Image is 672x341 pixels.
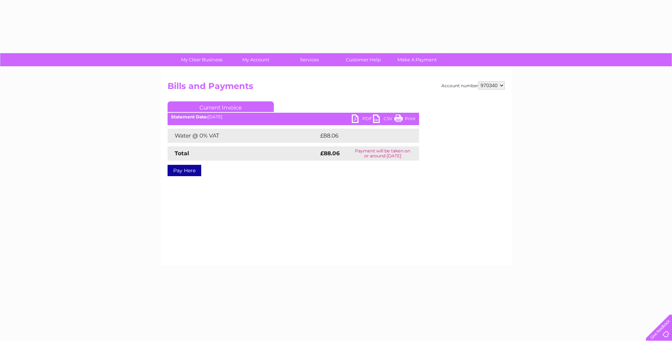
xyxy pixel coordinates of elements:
[168,101,274,112] a: Current Invoice
[173,53,231,66] a: My Clear Business
[168,129,318,143] td: Water @ 0% VAT
[334,53,393,66] a: Customer Help
[441,81,505,90] div: Account number
[388,53,446,66] a: Make A Payment
[352,114,373,125] a: PDF
[280,53,339,66] a: Services
[171,114,208,119] b: Statement Date:
[226,53,285,66] a: My Account
[318,129,405,143] td: £88.06
[168,165,201,176] a: Pay Here
[168,81,505,95] h2: Bills and Payments
[346,146,419,161] td: Payment will be taken on or around [DATE]
[175,150,189,157] strong: Total
[168,114,419,119] div: [DATE]
[373,114,394,125] a: CSV
[320,150,340,157] strong: £88.06
[394,114,416,125] a: Print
